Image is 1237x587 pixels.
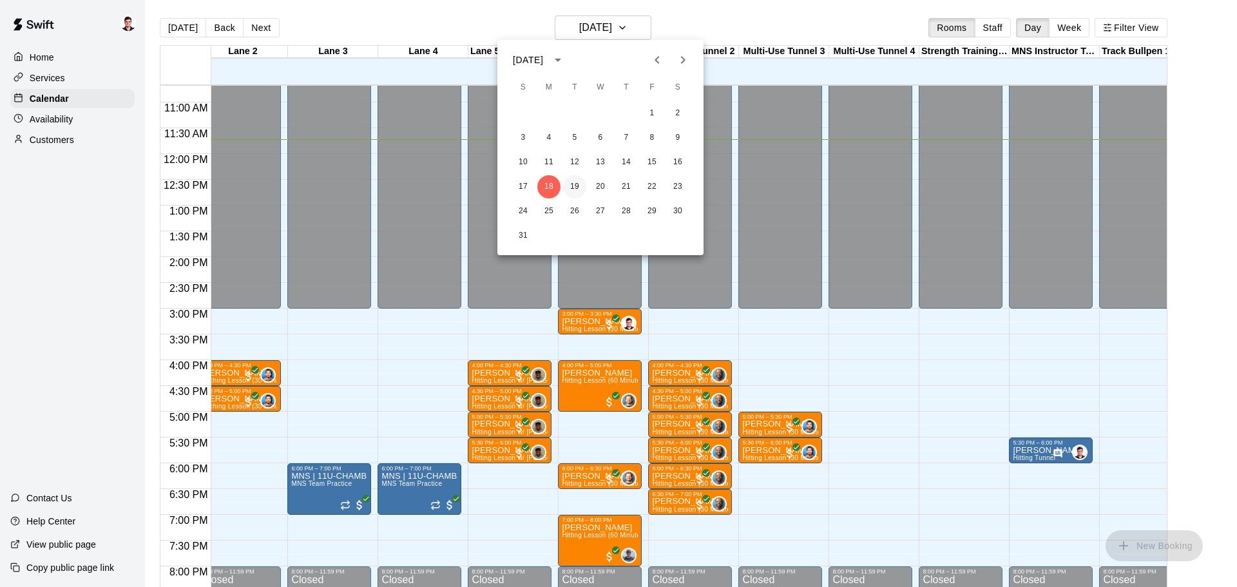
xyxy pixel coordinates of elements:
[666,175,689,198] button: 23
[563,75,586,101] span: Tuesday
[512,224,535,247] button: 31
[615,126,638,149] button: 7
[615,175,638,198] button: 21
[615,151,638,174] button: 14
[589,75,612,101] span: Wednesday
[640,151,664,174] button: 15
[666,75,689,101] span: Saturday
[563,151,586,174] button: 12
[589,151,612,174] button: 13
[589,200,612,223] button: 27
[640,102,664,125] button: 1
[547,49,569,71] button: calendar view is open, switch to year view
[666,151,689,174] button: 16
[615,75,638,101] span: Thursday
[512,200,535,223] button: 24
[537,75,561,101] span: Monday
[537,151,561,174] button: 11
[537,175,561,198] button: 18
[563,200,586,223] button: 26
[670,47,696,73] button: Next month
[537,126,561,149] button: 4
[666,126,689,149] button: 9
[640,126,664,149] button: 8
[513,53,543,67] div: [DATE]
[512,175,535,198] button: 17
[644,47,670,73] button: Previous month
[537,200,561,223] button: 25
[640,175,664,198] button: 22
[563,175,586,198] button: 19
[666,200,689,223] button: 30
[512,75,535,101] span: Sunday
[512,126,535,149] button: 3
[640,200,664,223] button: 29
[589,175,612,198] button: 20
[563,126,586,149] button: 5
[589,126,612,149] button: 6
[615,200,638,223] button: 28
[666,102,689,125] button: 2
[640,75,664,101] span: Friday
[512,151,535,174] button: 10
